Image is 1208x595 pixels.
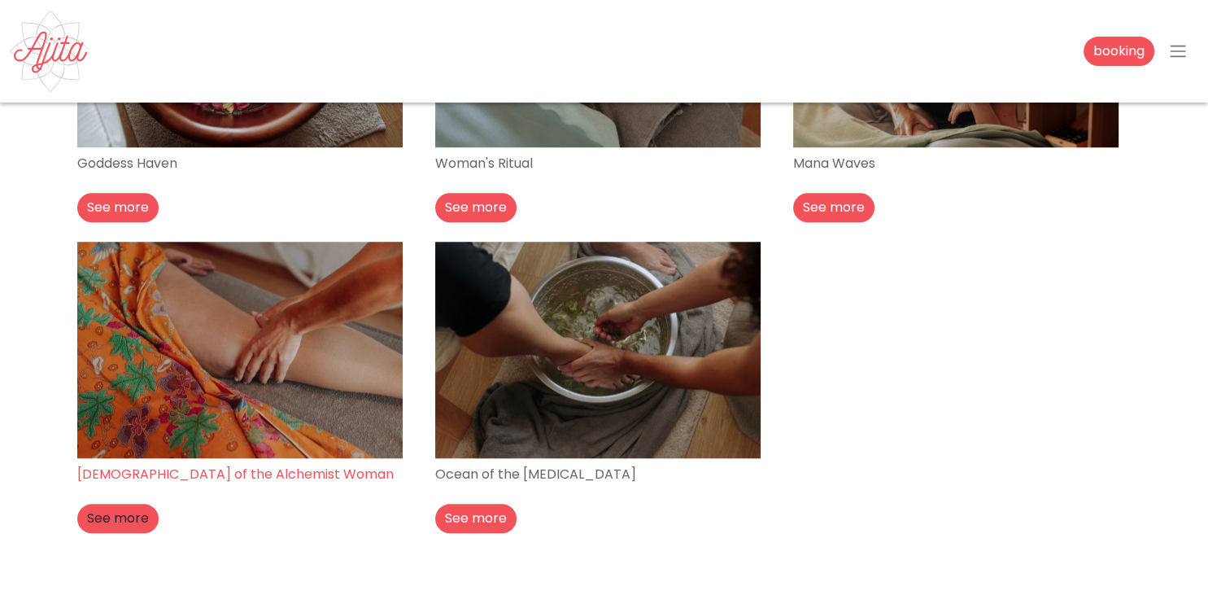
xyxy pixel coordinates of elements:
[435,29,774,217] a: Woman's Ritual See more
[435,242,761,458] img: Ocean of the Muse - Ajita Feminine Massage - Ribamar, Ericeira
[77,242,403,458] img: Temple of the Alchemist Woman - Ajita Feminine Massage - Ribamar, Ericeira
[435,504,517,533] button: See more
[77,147,416,180] p: Goddess Haven
[77,340,416,527] a: [DEMOGRAPHIC_DATA] of the Alchemist Woman See more
[77,504,159,533] button: See more
[77,193,159,222] button: See more
[435,340,774,527] a: Ocean of the [MEDICAL_DATA] See more
[793,29,1132,217] a: Mana Waves See more
[435,458,774,491] p: Ocean of the [MEDICAL_DATA]
[10,11,91,92] img: Ajita Feminine Massage - Ribamar, Ericeira
[435,147,774,180] p: Woman's Ritual
[77,458,416,491] p: [DEMOGRAPHIC_DATA] of the Alchemist Woman
[77,29,416,217] a: Goddess Haven See more
[793,193,874,222] button: See more
[793,147,1132,180] p: Mana Waves
[435,193,517,222] button: See more
[1084,37,1154,66] a: booking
